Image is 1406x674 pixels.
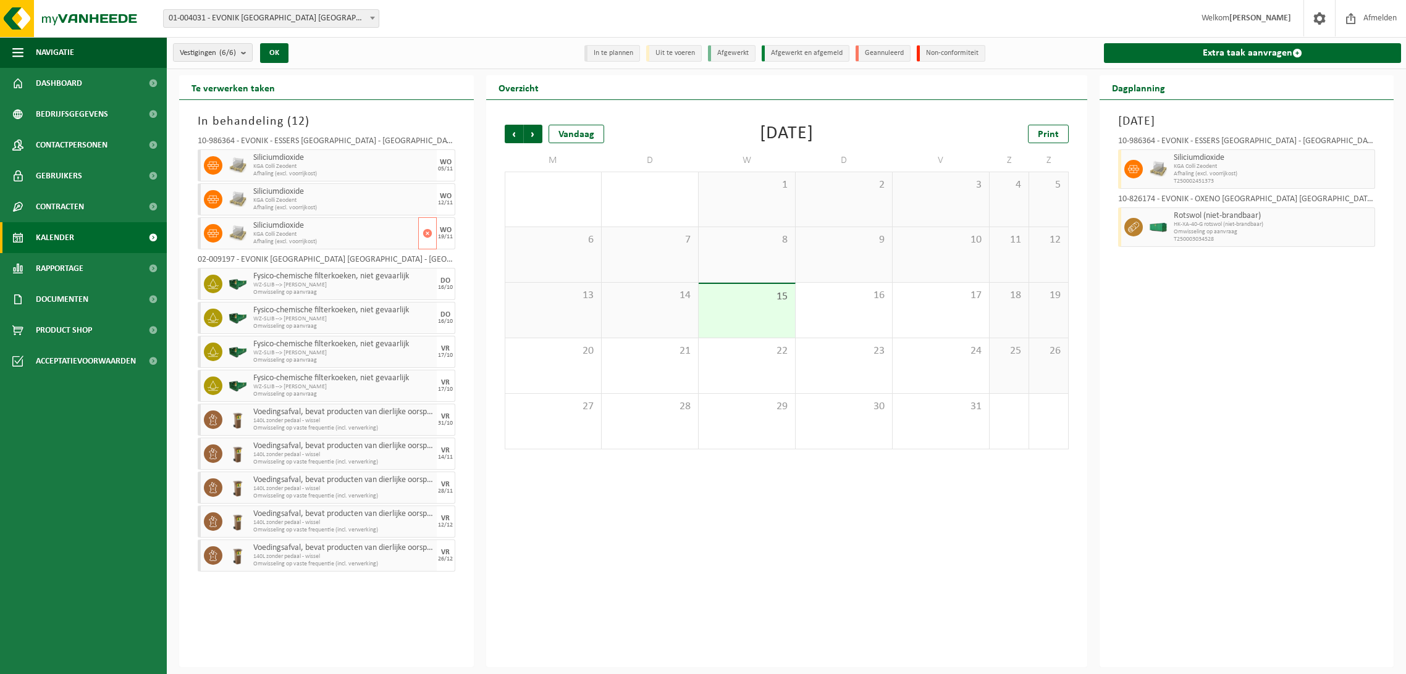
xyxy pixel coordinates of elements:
[253,485,434,493] span: 140L zonder pedaal - wissel
[438,352,453,359] div: 17/10
[899,233,983,247] span: 10
[1149,223,1168,232] img: HK-XA-40-GN-00
[1174,170,1372,178] span: Afhaling (excl. voorrijkost)
[253,543,434,553] span: Voedingsafval, bevat producten van dierlijke oorsprong, onverpakt, categorie 3
[511,289,595,302] span: 13
[1118,195,1376,207] div: 10-826174 - EVONIK - OXENO [GEOGRAPHIC_DATA] [GEOGRAPHIC_DATA] - [GEOGRAPHIC_DATA]
[253,204,434,212] span: Afhaling (excl. voorrijkost)
[1035,233,1062,247] span: 12
[1174,163,1372,170] span: KGA Colli Zeodent
[198,256,455,268] div: 02-009197 - EVONIK [GEOGRAPHIC_DATA] [GEOGRAPHIC_DATA] - [GEOGRAPHIC_DATA]
[1174,211,1372,221] span: Rotswol (niet-brandbaar)
[253,519,434,526] span: 140L zonder pedaal - wissel
[253,451,434,459] span: 140L zonder pedaal - wissel
[802,344,886,358] span: 23
[996,178,1022,192] span: 4
[705,233,789,247] span: 8
[253,349,434,357] span: WZ-SLIB --> [PERSON_NAME]
[486,75,551,99] h2: Overzicht
[1174,178,1372,185] span: T250002451373
[511,233,595,247] span: 6
[253,221,415,231] span: Siliciumdioxide
[253,475,434,485] span: Voedingsafval, bevat producten van dierlijke oorsprong, onverpakt, categorie 3
[608,289,692,302] span: 14
[253,383,434,391] span: WZ-SLIB --> [PERSON_NAME]
[253,407,434,417] span: Voedingsafval, bevat producten van dierlijke oorsprong, onverpakt, categorie 3
[1104,43,1402,63] a: Extra taak aanvragen
[229,410,247,429] img: WB-0140-HPE-BN-01
[253,441,434,451] span: Voedingsafval, bevat producten van dierlijke oorsprong, onverpakt, categorie 3
[440,193,452,200] div: WO
[253,238,415,246] span: Afhaling (excl. voorrijkost)
[253,417,434,425] span: 140L zonder pedaal - wissel
[441,379,450,386] div: VR
[36,253,83,284] span: Rapportage
[253,306,434,315] span: Fysico-chemische filterkoeken, niet gevaarlijk
[253,153,434,163] span: Siliciumdioxide
[292,115,305,128] span: 12
[1174,153,1372,163] span: Siliciumdioxide
[705,400,789,414] span: 29
[253,509,434,519] span: Voedingsafval, bevat producten van dierlijke oorsprong, onverpakt, categorie 3
[260,43,288,63] button: OK
[441,345,450,352] div: VR
[438,522,453,528] div: 12/12
[856,45,911,62] li: Geannuleerd
[229,343,247,361] img: HK-XS-16-GN-00
[229,309,247,327] img: HK-XS-16-GN-00
[253,315,434,323] span: WZ-SLIB --> [PERSON_NAME]
[441,481,450,488] div: VR
[1174,236,1372,243] span: T250003034528
[899,344,983,358] span: 24
[438,386,453,393] div: 17/10
[173,43,253,62] button: Vestigingen(6/6)
[36,284,88,315] span: Documenten
[441,549,450,556] div: VR
[253,187,434,197] span: Siliciumdioxide
[36,37,74,68] span: Navigatie
[899,400,983,414] span: 31
[440,159,452,166] div: WO
[253,526,434,534] span: Omwisseling op vaste frequentie (incl. verwerking)
[1100,75,1177,99] h2: Dagplanning
[229,478,247,497] img: WB-0140-HPE-BN-01
[179,75,287,99] h2: Te verwerken taken
[708,45,756,62] li: Afgewerkt
[180,44,236,62] span: Vestigingen
[899,289,983,302] span: 17
[524,125,542,143] span: Volgende
[36,191,84,222] span: Contracten
[646,45,702,62] li: Uit te voeren
[1035,178,1062,192] span: 5
[1029,149,1069,172] td: Z
[229,377,247,395] img: HK-XS-16-GN-00
[584,45,640,62] li: In te plannen
[1229,14,1291,23] strong: [PERSON_NAME]
[253,553,434,560] span: 140L zonder pedaal - wissel
[1174,221,1372,228] span: HK-XA-40-G rotswol (niet-brandbaar)
[990,149,1029,172] td: Z
[440,277,450,285] div: DO
[36,315,92,346] span: Product Shop
[229,512,247,531] img: WB-0140-HPE-BN-01
[1174,228,1372,236] span: Omwisseling op aanvraag
[917,45,985,62] li: Non-conformiteit
[229,546,247,565] img: WB-0140-HPE-BN-01
[253,373,434,383] span: Fysico-chemische filterkoeken, niet gevaarlijk
[996,344,1022,358] span: 25
[253,391,434,398] span: Omwisseling op aanvraag
[893,149,990,172] td: V
[253,281,434,289] span: WZ-SLIB --> [PERSON_NAME]
[229,275,247,293] img: HK-XS-16-GN-00
[253,289,434,296] span: Omwisseling op aanvraag
[441,515,450,522] div: VR
[253,231,415,238] span: KGA Colli Zeodent
[36,99,108,130] span: Bedrijfsgegevens
[1035,344,1062,358] span: 26
[253,272,434,281] span: Fysico-chemische filterkoeken, niet gevaarlijk
[164,10,379,27] span: 01-004031 - EVONIK ANTWERPEN NV - ANTWERPEN
[438,454,453,460] div: 14/11
[511,400,595,414] span: 27
[438,285,453,291] div: 16/10
[36,346,136,377] span: Acceptatievoorwaarden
